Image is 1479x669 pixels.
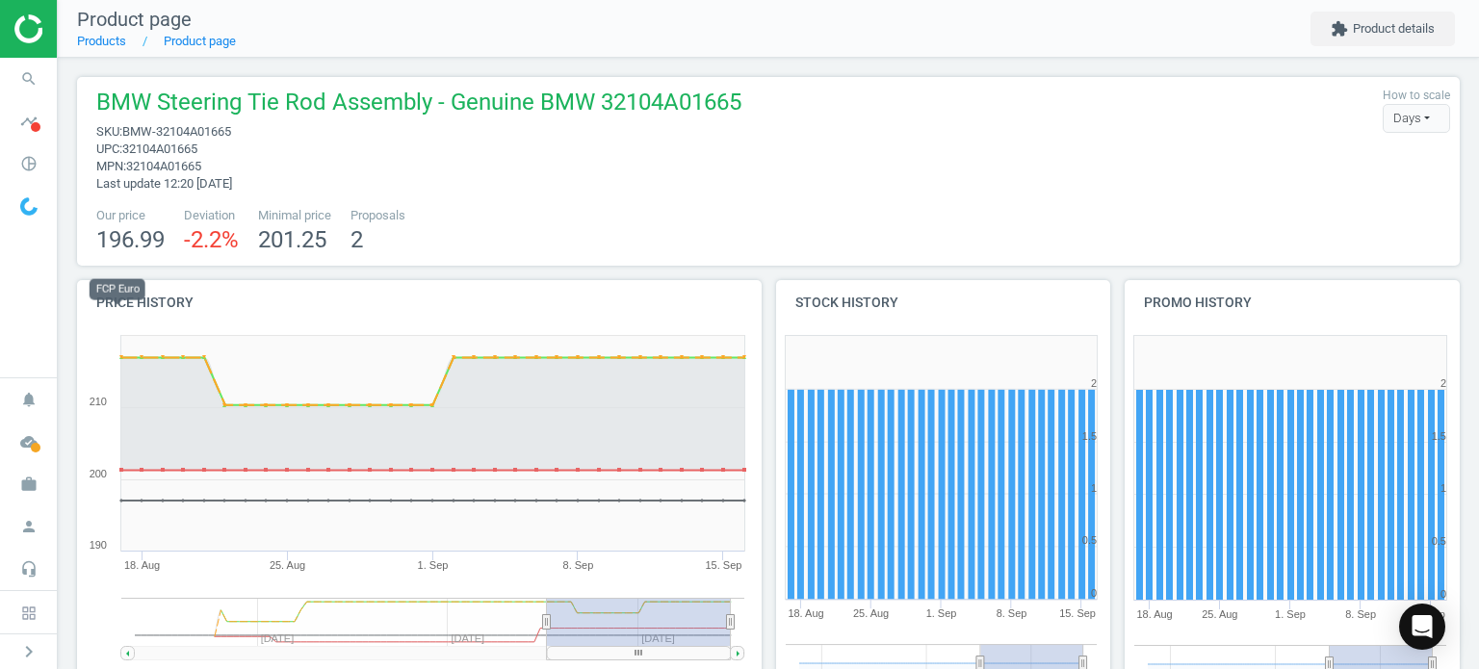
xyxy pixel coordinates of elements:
[997,608,1027,620] tspan: 8. Sep
[96,124,122,139] span: sku :
[1125,280,1460,325] h4: Promo history
[1082,535,1097,547] text: 0.5
[1082,430,1097,442] text: 1.5
[258,207,331,224] span: Minimal price
[1275,608,1306,620] tspan: 1. Sep
[11,61,47,97] i: search
[5,639,53,664] button: chevron_right
[96,87,741,123] span: BMW Steering Tie Rod Assembly - Genuine BMW 32104A01665
[90,396,107,407] text: 210
[11,424,47,460] i: cloud_done
[77,280,762,325] h4: Price history
[1409,608,1445,620] tspan: 15. Sep
[1091,482,1097,494] text: 1
[1091,588,1097,600] text: 0
[164,34,236,48] a: Product page
[418,559,449,571] tspan: 1. Sep
[96,207,165,224] span: Our price
[122,124,231,139] span: BMW-32104A01665
[90,539,107,551] text: 190
[20,197,38,216] img: wGWNvw8QSZomAAAAABJRU5ErkJggg==
[11,551,47,587] i: headset_mic
[1137,608,1173,620] tspan: 18. Aug
[122,142,197,156] span: 32104A01665
[776,280,1111,325] h4: Stock history
[96,176,232,191] span: Last update 12:20 [DATE]
[14,14,151,43] img: ajHJNr6hYgQAAAAASUVORK5CYII=
[184,207,239,224] span: Deviation
[853,608,889,620] tspan: 25. Aug
[126,159,201,173] span: 32104A01665
[11,381,47,418] i: notifications
[270,559,305,571] tspan: 25. Aug
[788,608,823,620] tspan: 18. Aug
[77,8,192,31] span: Product page
[17,640,40,663] i: chevron_right
[1440,377,1446,389] text: 2
[1383,88,1450,104] label: How to scale
[11,508,47,545] i: person
[1059,608,1096,620] tspan: 15. Sep
[1432,535,1446,547] text: 0.5
[350,226,363,253] span: 2
[1310,12,1455,46] button: extensionProduct details
[90,278,145,299] div: FCP Euro
[563,559,594,571] tspan: 8. Sep
[705,559,741,571] tspan: 15. Sep
[1383,104,1450,133] div: Days
[258,226,326,253] span: 201.25
[11,145,47,182] i: pie_chart_outlined
[1202,608,1237,620] tspan: 25. Aug
[350,207,405,224] span: Proposals
[124,559,160,571] tspan: 18. Aug
[11,103,47,140] i: timeline
[90,468,107,479] text: 200
[1091,377,1097,389] text: 2
[926,608,957,620] tspan: 1. Sep
[184,226,239,253] span: -2.2 %
[1440,588,1446,600] text: 0
[1331,20,1348,38] i: extension
[1346,608,1377,620] tspan: 8. Sep
[11,466,47,502] i: work
[1432,430,1446,442] text: 1.5
[96,226,165,253] span: 196.99
[77,34,126,48] a: Products
[1399,604,1445,650] div: Open Intercom Messenger
[96,159,126,173] span: mpn :
[96,142,122,156] span: upc :
[1440,482,1446,494] text: 1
